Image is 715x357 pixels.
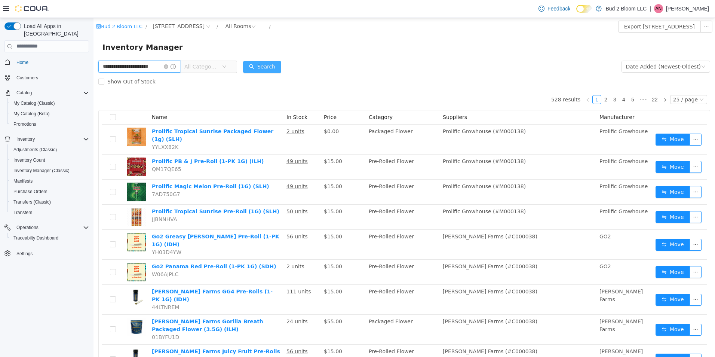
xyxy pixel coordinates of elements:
i: icon: down [608,46,612,52]
li: Next Page [567,77,576,86]
span: [PERSON_NAME] Farms (#C000038) [349,330,444,336]
td: Pre-Rolled Flower [272,212,346,242]
span: Inventory [16,136,35,142]
a: Adjustments (Classic) [10,145,60,154]
span: 44LTNREM [58,286,86,292]
span: Category [275,96,299,102]
a: Traceabilty Dashboard [10,234,61,242]
span: My Catalog (Classic) [10,99,89,108]
span: My Catalog (Classic) [13,100,55,106]
span: W06AJPLC [58,253,85,259]
span: $15.00 [230,216,249,222]
li: 1 [499,77,508,86]
span: [PERSON_NAME] Farms [506,271,549,284]
span: [PERSON_NAME] Farms [506,330,549,344]
a: Prolific PB & J Pre-Roll (1-PK 1G) (ILH) [58,140,170,146]
button: My Catalog (Classic) [7,98,92,109]
a: My Catalog (Classic) [10,99,58,108]
span: Manufacturer [506,96,541,102]
li: Next 5 Pages [544,77,556,86]
div: Angel Nieves [654,4,663,13]
a: [PERSON_NAME] Farms Gorilla Breath Packaged Flower (3.5G) (ILH) [58,300,170,314]
span: Adjustments (Classic) [13,147,57,153]
button: icon: swapMove [562,306,596,318]
span: My Catalog (Beta) [13,111,50,117]
span: Inventory Count [13,157,45,163]
span: Transfers [10,208,89,217]
button: Promotions [7,119,92,129]
img: Hamilton Farms Juicy Fruit Pre-Rolls (2-PK 1G) (SDH) hero shot [34,330,52,348]
a: Feedback [536,1,573,16]
span: My Catalog (Beta) [10,109,89,118]
span: Purchase Orders [13,189,47,195]
a: Manifests [10,177,36,186]
button: icon: ellipsis [596,336,608,348]
span: 7AD750G7 [58,173,87,179]
span: Inventory Manager [9,23,94,35]
u: 2 units [193,110,211,116]
span: Inventory Manager (Classic) [13,168,70,174]
button: icon: swapMove [562,193,596,205]
button: Catalog [1,88,92,98]
span: GO2 [506,216,518,222]
u: 111 units [193,271,218,277]
td: Pre-Rolled Flower [272,327,346,357]
span: [PERSON_NAME] Farms (#C000038) [349,300,444,306]
u: 56 units [193,330,214,336]
button: icon: ellipsis [596,143,608,155]
u: 49 units [193,165,214,171]
a: 4 [526,77,534,86]
div: 25 / page [580,77,604,86]
button: Export [STREET_ADDRESS] [525,3,607,15]
span: 123 Ledgewood Ave [59,4,111,12]
button: icon: swapMove [562,116,596,128]
span: AN [656,4,662,13]
input: Dark Mode [576,5,592,13]
span: [PERSON_NAME] Farms [506,300,549,314]
span: Operations [13,223,89,232]
span: Name [58,96,74,102]
button: Adjustments (Classic) [7,144,92,155]
button: Inventory Manager (Classic) [7,165,92,176]
span: Settings [13,248,89,258]
span: $55.00 [230,300,249,306]
span: Settings [16,251,33,257]
span: Home [13,58,89,67]
u: 49 units [193,140,214,146]
span: $15.00 [230,140,249,146]
td: Pre-Rolled Flower [272,267,346,297]
span: Transfers (Classic) [13,199,51,205]
button: Inventory [13,135,38,144]
li: 3 [517,77,526,86]
span: Inventory [13,135,89,144]
span: Promotions [13,121,36,127]
button: Home [1,57,92,68]
img: Hamilton Farms GG4 Pre-Rolls (1-PK 1G) (IDH) hero shot [34,270,52,289]
span: Manifests [10,177,89,186]
button: icon: ellipsis [596,306,608,318]
span: Promotions [10,120,89,129]
li: 528 results [458,77,487,86]
img: Cova [15,5,49,12]
img: Go2 Panama Red Pre-Roll (1-PK 1G) (SDH) hero shot [34,245,52,263]
td: Pre-Rolled Flower [272,137,346,162]
li: 5 [535,77,544,86]
button: Catalog [13,88,35,97]
i: icon: shop [3,6,7,11]
td: Packaged Flower [272,107,346,137]
span: Prolific Growhouse [506,110,555,116]
td: Pre-Rolled Flower [272,162,346,187]
span: [PERSON_NAME] Farms (#C000038) [349,216,444,222]
button: Purchase Orders [7,186,92,197]
span: Load All Apps in [GEOGRAPHIC_DATA] [21,22,89,37]
span: Transfers [13,210,32,216]
span: GO2 [506,245,518,251]
button: Transfers [7,207,92,218]
td: Pre-Rolled Flower [272,242,346,267]
button: icon: swapMove [562,248,596,260]
li: 22 [556,77,567,86]
a: 1 [499,77,507,86]
a: Prolific Tropical Sunrise Pre-Roll (1G) (SLH) [58,190,186,196]
img: Go2 Greasy Gary Pre-Roll (1-PK 1G) (IDH) hero shot [34,215,52,234]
